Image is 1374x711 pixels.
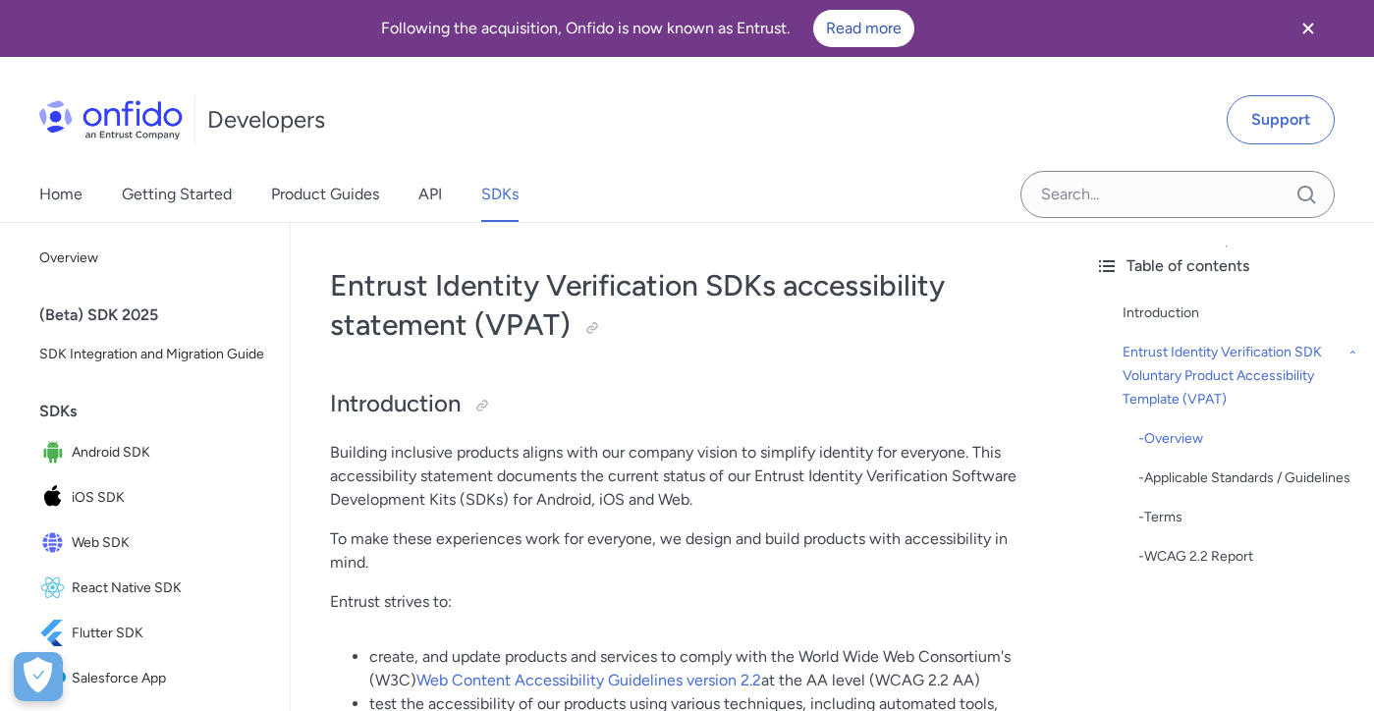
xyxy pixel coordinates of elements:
[369,645,1040,692] li: create, and update products and services to comply with the World Wide Web Consortium's (W3C) at ...
[330,388,1040,421] h2: Introduction
[31,521,274,565] a: IconWeb SDKWeb SDK
[1123,341,1358,411] a: Entrust Identity Verification SDK Voluntary Product Accessibility Template (VPAT)
[1138,466,1358,490] a: -Applicable Standards / Guidelines
[31,657,274,700] a: IconSalesforce AppSalesforce App
[330,266,1040,345] h1: Entrust Identity Verification SDKs accessibility statement (VPAT)
[207,104,325,136] h1: Developers
[330,527,1040,574] p: To make these experiences work for everyone, we design and build products with accessibility in m...
[1095,254,1358,278] div: Table of contents
[1296,17,1320,40] svg: Close banner
[39,620,72,647] img: IconFlutter SDK
[1020,171,1335,218] input: Onfido search input field
[1138,466,1358,490] div: - Applicable Standards / Guidelines
[813,10,914,47] a: Read more
[122,167,232,222] a: Getting Started
[1138,545,1358,569] a: -WCAG 2.2 Report
[39,100,183,139] img: Onfido Logo
[418,167,442,222] a: API
[1138,427,1358,451] a: -Overview
[39,246,266,270] span: Overview
[271,167,379,222] a: Product Guides
[31,476,274,520] a: IconiOS SDKiOS SDK
[1227,95,1335,144] a: Support
[1138,506,1358,529] div: - Terms
[1138,545,1358,569] div: - WCAG 2.2 Report
[39,439,72,466] img: IconAndroid SDK
[39,484,72,512] img: IconiOS SDK
[39,167,82,222] a: Home
[72,574,266,602] span: React Native SDK
[39,343,266,366] span: SDK Integration and Migration Guide
[72,484,266,512] span: iOS SDK
[39,392,282,431] div: SDKs
[31,612,274,655] a: IconFlutter SDKFlutter SDK
[481,167,519,222] a: SDKs
[1123,301,1358,325] a: Introduction
[31,239,274,278] a: Overview
[330,590,1040,614] p: Entrust strives to:
[72,620,266,647] span: Flutter SDK
[31,335,274,374] a: SDK Integration and Migration Guide
[416,671,761,689] a: Web Content Accessibility Guidelines version 2.2
[72,439,266,466] span: Android SDK
[1272,4,1345,53] button: Close banner
[1138,506,1358,529] a: -Terms
[14,652,63,701] button: Open Preferences
[39,296,282,335] div: (Beta) SDK 2025
[39,529,72,557] img: IconWeb SDK
[72,529,266,557] span: Web SDK
[1138,427,1358,451] div: - Overview
[31,567,274,610] a: IconReact Native SDKReact Native SDK
[72,665,266,692] span: Salesforce App
[39,574,72,602] img: IconReact Native SDK
[330,441,1040,512] p: Building inclusive products aligns with our company vision to simplify identity for everyone. Thi...
[31,431,274,474] a: IconAndroid SDKAndroid SDK
[24,10,1272,47] div: Following the acquisition, Onfido is now known as Entrust.
[14,652,63,701] div: Cookie Preferences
